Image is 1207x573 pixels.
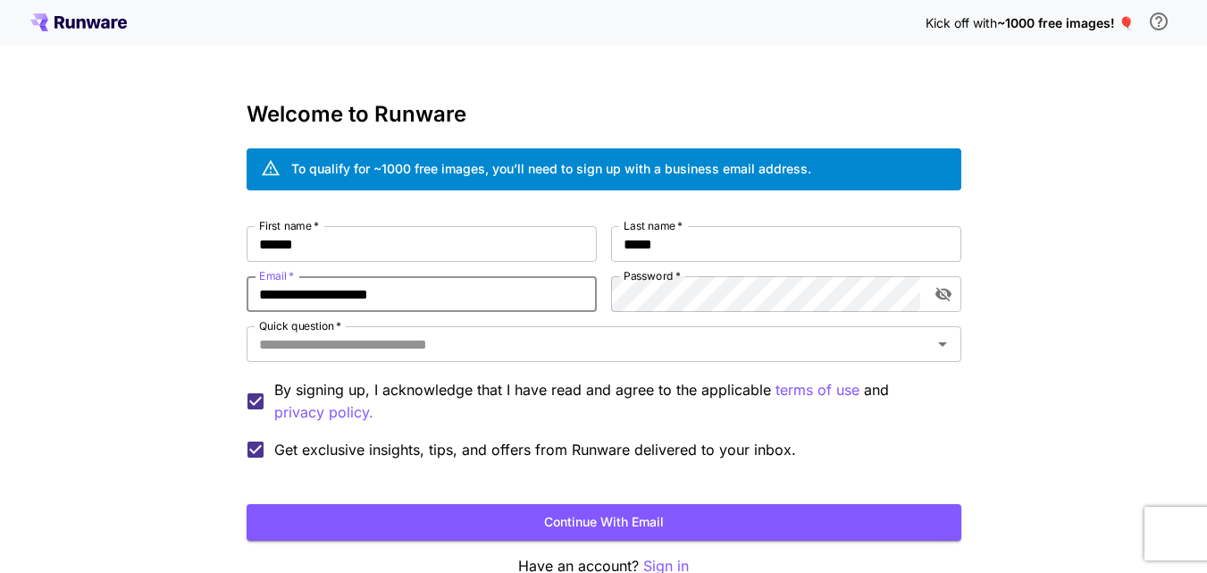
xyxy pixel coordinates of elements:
[259,318,341,333] label: Quick question
[274,401,373,424] button: By signing up, I acknowledge that I have read and agree to the applicable terms of use and
[926,15,997,30] span: Kick off with
[624,218,683,233] label: Last name
[247,102,961,127] h3: Welcome to Runware
[624,268,681,283] label: Password
[775,379,859,401] button: By signing up, I acknowledge that I have read and agree to the applicable and privacy policy.
[274,401,373,424] p: privacy policy.
[291,159,811,178] div: To qualify for ~1000 free images, you’ll need to sign up with a business email address.
[259,218,319,233] label: First name
[274,439,796,460] span: Get exclusive insights, tips, and offers from Runware delivered to your inbox.
[927,278,960,310] button: toggle password visibility
[274,379,947,424] p: By signing up, I acknowledge that I have read and agree to the applicable and
[930,332,955,357] button: Open
[259,268,294,283] label: Email
[1141,4,1177,39] button: In order to qualify for free credit, you need to sign up with a business email address and click ...
[775,379,859,401] p: terms of use
[997,15,1134,30] span: ~1000 free images! 🎈
[247,504,961,541] button: Continue with email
